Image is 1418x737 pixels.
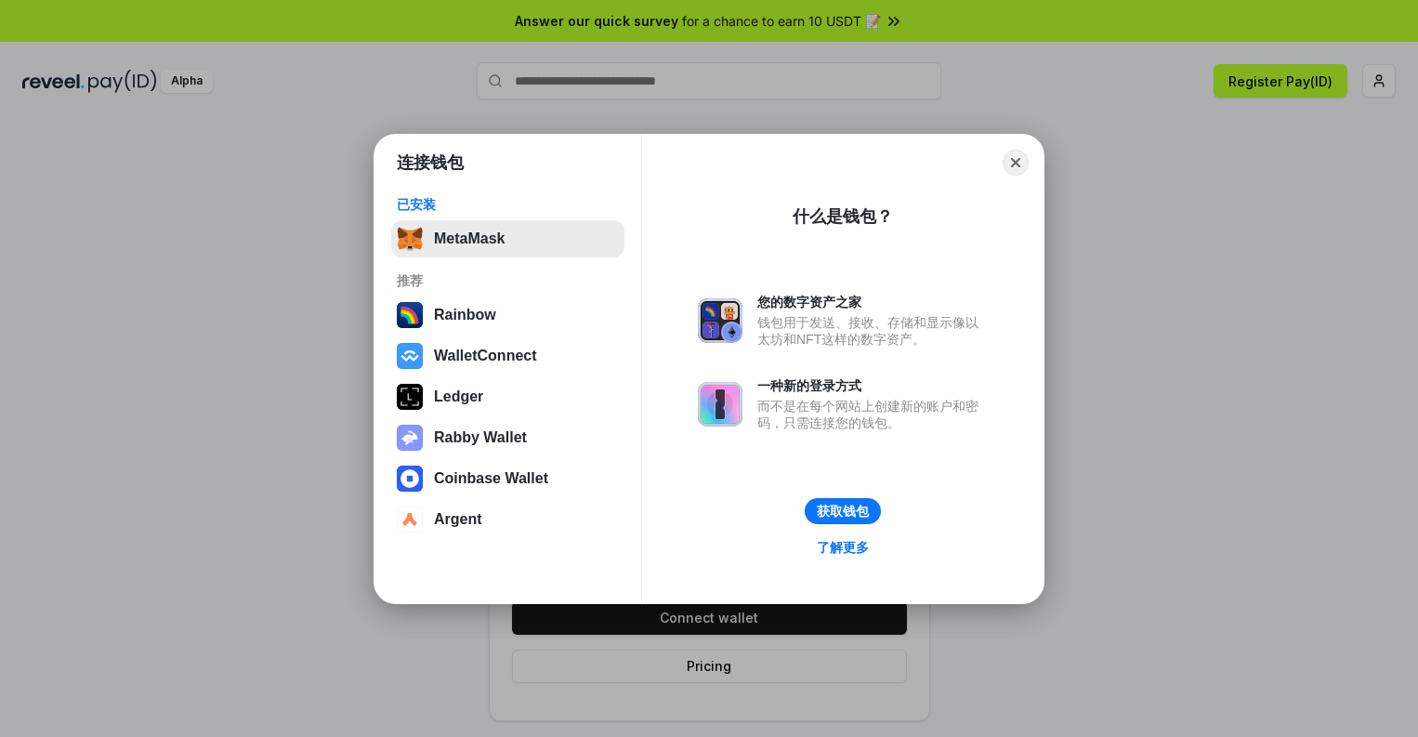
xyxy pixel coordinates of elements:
img: svg+xml,%3Csvg%20xmlns%3D%22http%3A%2F%2Fwww.w3.org%2F2000%2Fsvg%22%20width%3D%2228%22%20height%3... [397,384,423,410]
h1: 连接钱包 [397,151,464,174]
button: 获取钱包 [805,498,881,524]
img: svg+xml,%3Csvg%20width%3D%2228%22%20height%3D%2228%22%20viewBox%3D%220%200%2028%2028%22%20fill%3D... [397,343,423,369]
div: Coinbase Wallet [434,470,548,487]
div: Argent [434,511,482,528]
img: svg+xml,%3Csvg%20fill%3D%22none%22%20height%3D%2233%22%20viewBox%3D%220%200%2035%2033%22%20width%... [397,226,423,252]
div: Rabby Wallet [434,429,527,446]
div: 什么是钱包？ [793,205,893,228]
button: Coinbase Wallet [391,460,624,497]
div: WalletConnect [434,348,537,364]
img: svg+xml,%3Csvg%20width%3D%22120%22%20height%3D%22120%22%20viewBox%3D%220%200%20120%20120%22%20fil... [397,302,423,328]
button: Ledger [391,378,624,415]
img: svg+xml,%3Csvg%20xmlns%3D%22http%3A%2F%2Fwww.w3.org%2F2000%2Fsvg%22%20fill%3D%22none%22%20viewBox... [698,382,742,427]
div: Ledger [434,388,483,405]
button: Rainbow [391,296,624,334]
div: MetaMask [434,230,505,247]
img: svg+xml,%3Csvg%20xmlns%3D%22http%3A%2F%2Fwww.w3.org%2F2000%2Fsvg%22%20fill%3D%22none%22%20viewBox... [397,425,423,451]
div: 您的数字资产之家 [757,294,988,310]
button: Rabby Wallet [391,419,624,456]
div: 钱包用于发送、接收、存储和显示像以太坊和NFT这样的数字资产。 [757,314,988,348]
button: MetaMask [391,220,624,257]
div: 获取钱包 [817,503,869,520]
a: 了解更多 [806,535,880,559]
div: 已安装 [397,196,619,213]
button: Argent [391,501,624,538]
div: 而不是在每个网站上创建新的账户和密码，只需连接您的钱包。 [757,398,988,431]
button: WalletConnect [391,337,624,375]
img: svg+xml,%3Csvg%20xmlns%3D%22http%3A%2F%2Fwww.w3.org%2F2000%2Fsvg%22%20fill%3D%22none%22%20viewBox... [698,298,742,343]
img: svg+xml,%3Csvg%20width%3D%2228%22%20height%3D%2228%22%20viewBox%3D%220%200%2028%2028%22%20fill%3D... [397,466,423,492]
div: 推荐 [397,272,619,289]
img: svg+xml,%3Csvg%20width%3D%2228%22%20height%3D%2228%22%20viewBox%3D%220%200%2028%2028%22%20fill%3D... [397,507,423,533]
button: Close [1003,150,1029,176]
div: 一种新的登录方式 [757,377,988,394]
div: 了解更多 [817,539,869,556]
div: Rainbow [434,307,496,323]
